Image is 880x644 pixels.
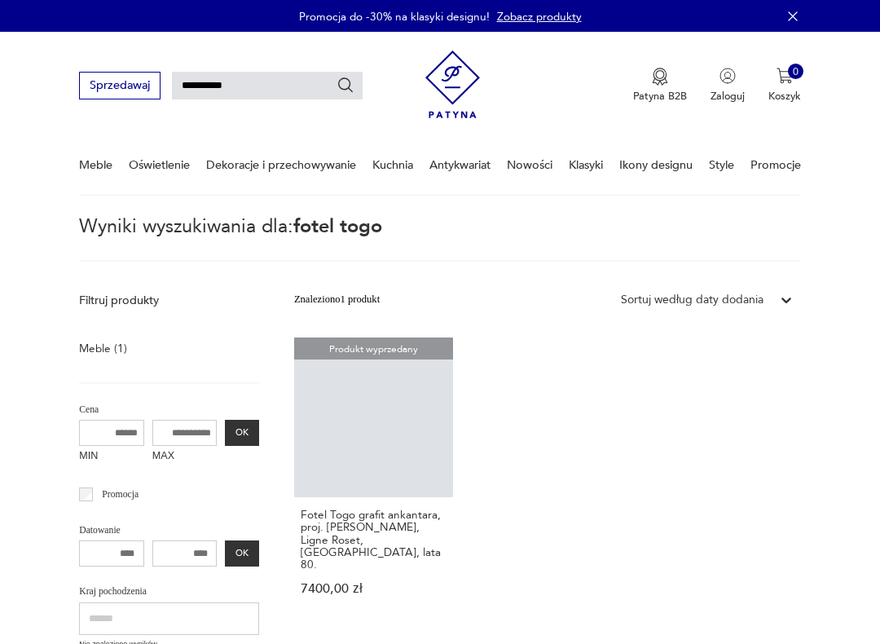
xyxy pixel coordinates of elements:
span: fotel togo [293,214,382,240]
a: Oświetlenie [129,137,190,193]
button: 0Koszyk [768,68,801,104]
p: Filtruj produkty [79,293,259,309]
a: Ikony designu [619,137,693,193]
a: Kuchnia [372,137,413,193]
div: Sortuj według daty dodania [621,292,763,308]
div: 0 [788,64,804,80]
a: Klasyki [569,137,603,193]
a: Meble (1) [79,338,127,359]
p: Cena [79,402,259,418]
a: Promocje [750,137,801,193]
a: Produkt wyprzedanyFotel Togo grafit ankantara, proj. M. Ducaroy, Ligne Roset, Francja, lata 80.Fo... [294,337,453,624]
p: 7400,00 zł [301,583,447,595]
p: Kraj pochodzenia [79,584,259,600]
p: Zaloguj [711,89,745,104]
img: Ikonka użytkownika [719,68,736,84]
a: Ikona medaluPatyna B2B [633,68,687,104]
p: Promocja [102,487,139,503]
div: Znaleziono 1 produkt [294,292,380,308]
p: Patyna B2B [633,89,687,104]
a: Style [709,137,734,193]
button: Szukaj [337,77,354,95]
a: Zobacz produkty [497,9,582,24]
label: MIN [79,446,144,469]
a: Nowości [507,137,552,193]
button: Patyna B2B [633,68,687,104]
p: Promocja do -30% na klasyki designu! [299,9,490,24]
label: MAX [152,446,218,469]
a: Dekoracje i przechowywanie [206,137,356,193]
a: Antykwariat [429,137,491,193]
h3: Fotel Togo grafit ankantara, proj. [PERSON_NAME], Ligne Roset, [GEOGRAPHIC_DATA], lata 80. [301,509,447,571]
a: Sprzedawaj [79,82,160,91]
button: Sprzedawaj [79,72,160,99]
img: Ikona medalu [652,68,668,86]
button: OK [225,540,258,567]
p: Datowanie [79,523,259,539]
img: Ikona koszyka [777,68,793,84]
button: Zaloguj [711,68,745,104]
a: Meble [79,137,112,193]
p: Koszyk [768,89,801,104]
button: OK [225,420,258,446]
p: Wyniki wyszukiwania dla: [79,218,801,261]
img: Patyna - sklep z meblami i dekoracjami vintage [425,45,480,124]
